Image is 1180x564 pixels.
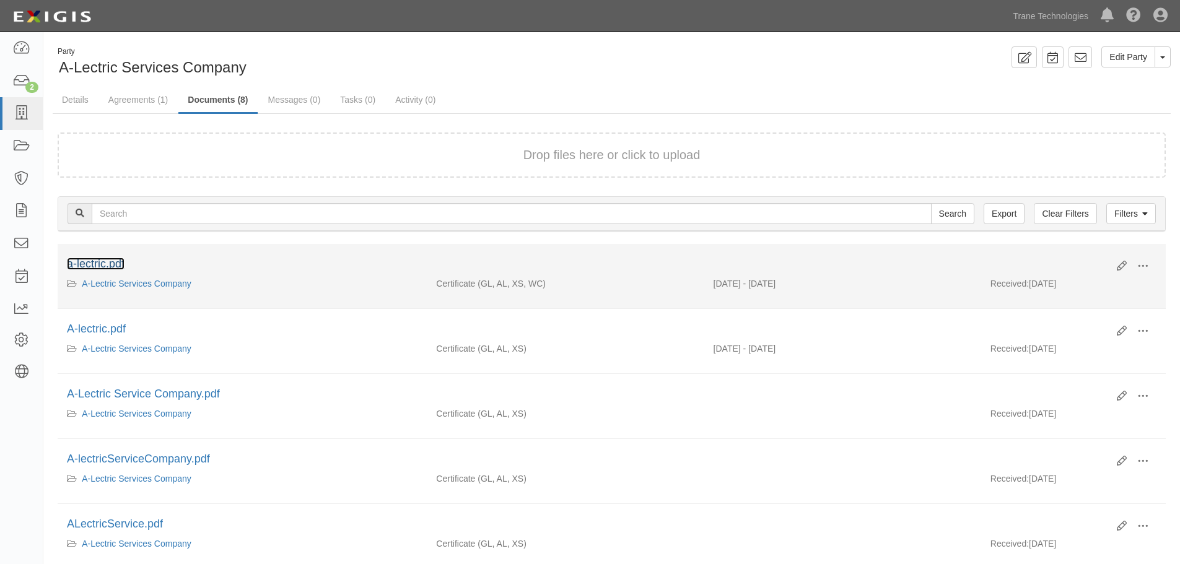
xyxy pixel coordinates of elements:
[82,344,191,354] a: A-Lectric Services Company
[990,537,1029,550] p: Received:
[67,518,163,530] a: ALectricService.pdf
[523,146,701,164] button: Drop files here or click to upload
[1007,4,1095,28] a: Trane Technologies
[67,407,417,420] div: A-Lectric Services Company
[25,82,38,93] div: 2
[58,46,247,57] div: Party
[981,537,1166,556] div: [DATE]
[981,277,1166,296] div: [DATE]
[259,87,330,112] a: Messages (0)
[53,46,603,78] div: A-Lectric Services Company
[67,277,417,290] div: A-Lectric Services Company
[92,203,932,224] input: Search
[67,516,1108,532] div: ALectricService.pdf
[82,474,191,484] a: A-Lectric Services Company
[67,342,417,355] div: A-Lectric Services Company
[931,203,974,224] input: Search
[984,203,1025,224] a: Export
[1101,46,1155,67] a: Edit Party
[67,256,1108,272] div: a-lectric.pdf
[99,87,177,112] a: Agreements (1)
[67,321,1108,337] div: A-lectric.pdf
[67,386,1108,402] div: A-Lectric Service Company.pdf
[53,87,98,112] a: Details
[981,407,1166,426] div: [DATE]
[67,472,417,485] div: A-Lectric Services Company
[67,537,417,550] div: A-Lectric Services Company
[386,87,445,112] a: Activity (0)
[990,472,1029,485] p: Received:
[59,59,247,76] span: A-Lectric Services Company
[9,6,95,28] img: logo-5460c22ac91f19d4615b14bd174203de0afe785f0fc80cf4dbbc73dc1793850b.png
[67,323,126,335] a: A-lectric.pdf
[704,277,981,290] div: Effective 01/01/2020 - Expiration 01/01/2021
[67,388,220,400] a: A-Lectric Service Company.pdf
[67,451,1108,467] div: A-lectricServiceCompany.pdf
[1126,9,1141,24] i: Help Center - Complianz
[82,539,191,549] a: A-Lectric Services Company
[427,342,704,355] div: General Liability Auto Liability Excess/Umbrella Liability
[427,472,704,485] div: General Liability Auto Liability Excess/Umbrella Liability
[82,409,191,419] a: A-Lectric Services Company
[67,453,210,465] a: A-lectricServiceCompany.pdf
[331,87,385,112] a: Tasks (0)
[178,87,257,114] a: Documents (8)
[427,537,704,550] div: General Liability Auto Liability Excess/Umbrella Liability
[981,342,1166,361] div: [DATE]
[990,277,1029,290] p: Received:
[67,258,125,270] a: a-lectric.pdf
[981,472,1166,491] div: [DATE]
[704,342,981,355] div: Effective 01/01/2020 - Expiration 01/01/2021
[1034,203,1096,224] a: Clear Filters
[1106,203,1156,224] a: Filters
[990,342,1029,355] p: Received:
[82,279,191,289] a: A-Lectric Services Company
[990,407,1029,420] p: Received:
[427,407,704,420] div: General Liability Auto Liability Excess/Umbrella Liability
[427,277,704,290] div: General Liability Auto Liability Excess/Umbrella Liability Workers Compensation/Employers Liability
